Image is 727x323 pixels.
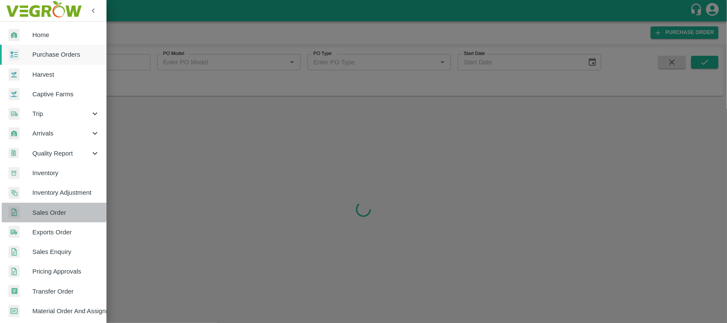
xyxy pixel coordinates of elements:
[32,30,100,40] span: Home
[32,70,100,79] span: Harvest
[9,226,20,238] img: shipments
[9,88,20,101] img: harvest
[9,49,20,61] img: reciept
[9,108,20,120] img: delivery
[9,167,20,179] img: whInventory
[32,50,100,59] span: Purchase Orders
[32,287,100,296] span: Transfer Order
[32,129,90,138] span: Arrivals
[32,208,100,217] span: Sales Order
[32,247,100,257] span: Sales Enquiry
[32,109,90,118] span: Trip
[9,127,20,140] img: whArrival
[9,246,20,258] img: sales
[9,265,20,278] img: sales
[32,228,100,237] span: Exports Order
[9,187,20,199] img: inventory
[9,29,20,41] img: whArrival
[32,149,90,158] span: Quality Report
[9,148,19,159] img: qualityReport
[9,68,20,81] img: harvest
[9,206,20,219] img: sales
[32,306,100,316] span: Material Order And Assignment
[9,305,20,317] img: centralMaterial
[32,168,100,178] span: Inventory
[9,285,20,297] img: whTransfer
[32,89,100,99] span: Captive Farms
[32,188,100,197] span: Inventory Adjustment
[32,267,100,276] span: Pricing Approvals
